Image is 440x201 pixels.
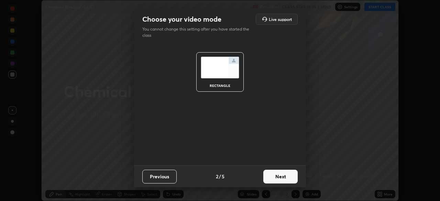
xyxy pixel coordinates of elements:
[206,84,234,87] div: rectangle
[263,170,298,183] button: Next
[142,26,254,38] p: You cannot change this setting after you have started the class
[142,170,177,183] button: Previous
[142,15,221,24] h2: Choose your video mode
[269,17,292,21] h5: Live support
[201,57,239,78] img: normalScreenIcon.ae25ed63.svg
[222,173,224,180] h4: 5
[219,173,221,180] h4: /
[216,173,218,180] h4: 2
